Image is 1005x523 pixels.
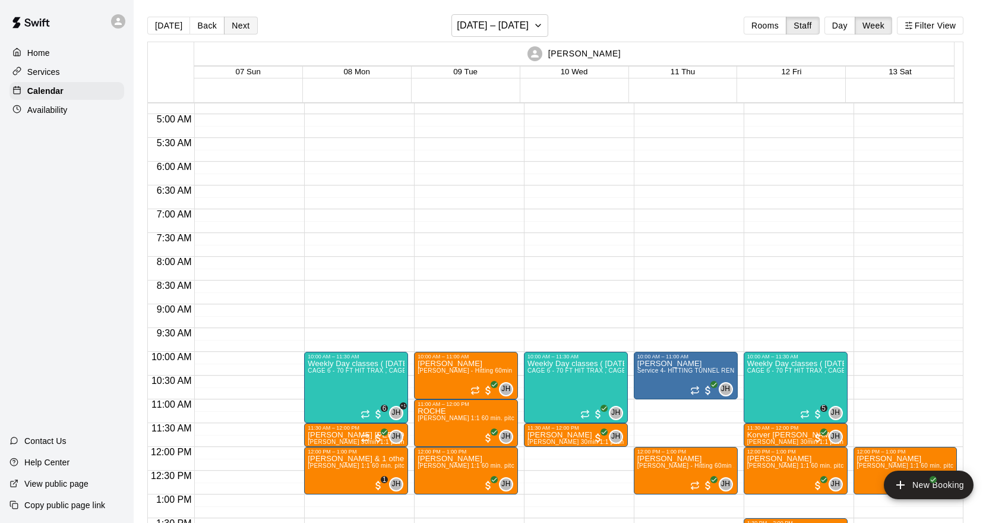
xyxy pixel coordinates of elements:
[24,435,67,447] p: Contact Us
[524,352,628,423] div: 10:00 AM – 11:30 AM: Weekly Day classes ( Monday,Wednesday,Friday ) 10:00-11:30 ( monthly package...
[418,401,514,407] div: 11:00 AM – 12:00 PM
[27,85,64,97] p: Calendar
[820,405,827,412] span: 5
[499,430,513,444] div: John Havird
[634,447,738,494] div: 12:00 PM – 1:00 PM: Nico Spears
[304,423,408,447] div: 11:30 AM – 12:00 PM: John Havird 30min 1:1 pitching Lesson (ages under 10yrs old)
[418,354,514,360] div: 10:00 AM – 11:00 AM
[921,480,933,492] span: All customers have paid
[723,382,733,396] span: John Havird
[361,409,370,419] span: Recurring event
[499,382,513,396] div: John Havird
[482,480,494,492] span: All customers have paid
[308,439,663,445] span: [PERSON_NAME] 30min 1:1 pitching Lesson (ages under [DEMOGRAPHIC_DATA]) (CAGE 8 - 70 FT BB (w/ pi...
[147,17,190,34] button: [DATE]
[482,432,494,444] span: All customers have paid
[637,449,734,455] div: 12:00 PM – 1:00 PM
[343,67,369,76] button: 08 Mon
[27,47,50,59] p: Home
[824,17,855,34] button: Day
[154,114,195,124] span: 5:00 AM
[394,477,403,492] span: John Havird
[308,449,404,455] div: 12:00 PM – 1:00 PM
[148,471,194,481] span: 12:30 PM
[884,471,974,499] button: add
[391,478,400,490] span: JH
[148,447,194,457] span: 12:00 PM
[637,354,734,360] div: 10:00 AM – 11:00 AM
[414,447,518,494] div: 12:00 PM – 1:00 PM: John Havird 1:1 60 min. pitching Lesson
[10,44,124,62] a: Home
[154,233,195,243] span: 7:30 AM
[855,17,892,34] button: Week
[154,209,195,219] span: 7:00 AM
[611,407,620,419] span: JH
[833,406,843,420] span: John Havird
[504,477,513,492] span: John Havird
[786,17,820,34] button: Staff
[747,425,844,431] div: 11:30 AM – 12:00 PM
[614,430,623,444] span: John Havird
[747,354,844,360] div: 10:00 AM – 11:30 AM
[236,67,261,76] button: 07 Sun
[702,385,714,396] span: All customers have paid
[304,352,408,423] div: 10:00 AM – 11:30 AM: Weekly Day classes ( Monday,Wednesday,Friday ) 10:00-11:30 ( monthly package...
[897,17,963,34] button: Filter View
[721,478,730,490] span: JH
[580,409,590,419] span: Recurring event
[781,67,801,76] button: 12 Fri
[394,430,403,444] span: John Havird
[372,432,384,444] span: All customers have paid
[504,382,513,396] span: John Havird
[414,352,518,399] div: 10:00 AM – 11:00 AM: John Havird - Hitting 60min 1:1 instruction
[527,367,838,374] span: CAGE 6 - 70 FT HIT TRAX , CAGE 7 - 70 FT BB (w/ pitching mound), CAGE 8 - 70 FT BB (w/ pitching m...
[671,67,695,76] button: 11 Thu
[744,17,786,34] button: Rooms
[381,405,388,412] span: 6
[27,104,68,116] p: Availability
[561,67,588,76] button: 10 Wed
[744,352,848,423] div: 10:00 AM – 11:30 AM: Weekly Day classes ( Monday,Wednesday,Friday ) 10:00-11:30 ( monthly package...
[24,499,105,511] p: Copy public page link
[592,432,604,444] span: All customers have paid
[389,430,403,444] div: John Havird
[154,185,195,196] span: 6:30 AM
[499,477,513,492] div: John Havird
[812,408,824,420] span: 5 / 13 customers have paid
[389,477,403,492] div: John Havird
[308,367,618,374] span: CAGE 6 - 70 FT HIT TRAX , CAGE 7 - 70 FT BB (w/ pitching mound), CAGE 8 - 70 FT BB (w/ pitching m...
[690,386,700,395] span: Recurring event
[400,402,407,409] span: +1
[418,415,668,421] span: [PERSON_NAME] 1:1 60 min. pitching Lesson (CAGE 8 - 70 FT BB (w/ pitching mound) )
[148,376,195,386] span: 10:30 AM
[637,462,893,469] span: [PERSON_NAME] - Hitting 60min 1:1 instruction (CAGE 8 - 70 FT BB (w/ pitching mound) )
[418,449,514,455] div: 12:00 PM – 1:00 PM
[719,477,733,492] div: John Havird
[524,423,628,447] div: 11:30 AM – 12:00 PM: John Havird 30min 1:1 pitching Lesson (ages under 10yrs old)
[154,162,195,172] span: 6:00 AM
[857,449,954,455] div: 12:00 PM – 1:00 PM
[833,430,843,444] span: John Havird
[154,328,195,338] span: 9:30 AM
[527,439,883,445] span: [PERSON_NAME] 30min 1:1 pitching Lesson (ages under [DEMOGRAPHIC_DATA]) (CAGE 8 - 70 FT BB (w/ pi...
[889,67,912,76] button: 13 Sat
[154,304,195,314] span: 9:00 AM
[800,409,810,419] span: Recurring event
[609,430,623,444] div: John Havird
[453,67,478,76] button: 09 Tue
[418,367,673,374] span: [PERSON_NAME] - Hitting 60min 1:1 instruction (CAGE 8 - 70 FT BB (w/ pitching mound) )
[10,82,124,100] a: Calendar
[391,431,400,443] span: JH
[10,63,124,81] div: Services
[744,423,848,447] div: 11:30 AM – 12:00 PM: John Havird 30min 1:1 pitching Lesson (ages under 10yrs old)
[391,407,400,419] span: JH
[637,367,907,374] span: Service 4- HITTING TUNNEL RENTAL - 70ft Baseball (CAGE 8 - 70 FT BB (w/ pitching mound) )
[833,477,843,492] span: John Havird
[457,17,529,34] h6: [DATE] – [DATE]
